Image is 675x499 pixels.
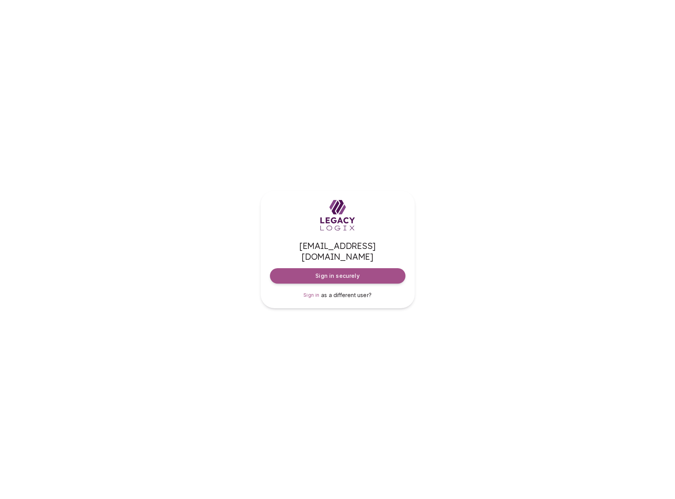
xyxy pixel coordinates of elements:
a: Sign in [303,291,320,299]
span: [EMAIL_ADDRESS][DOMAIN_NAME] [270,240,405,262]
button: Sign in securely [270,268,405,284]
span: Sign in [303,292,320,298]
span: Sign in securely [315,272,359,280]
span: as a different user? [321,292,372,298]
